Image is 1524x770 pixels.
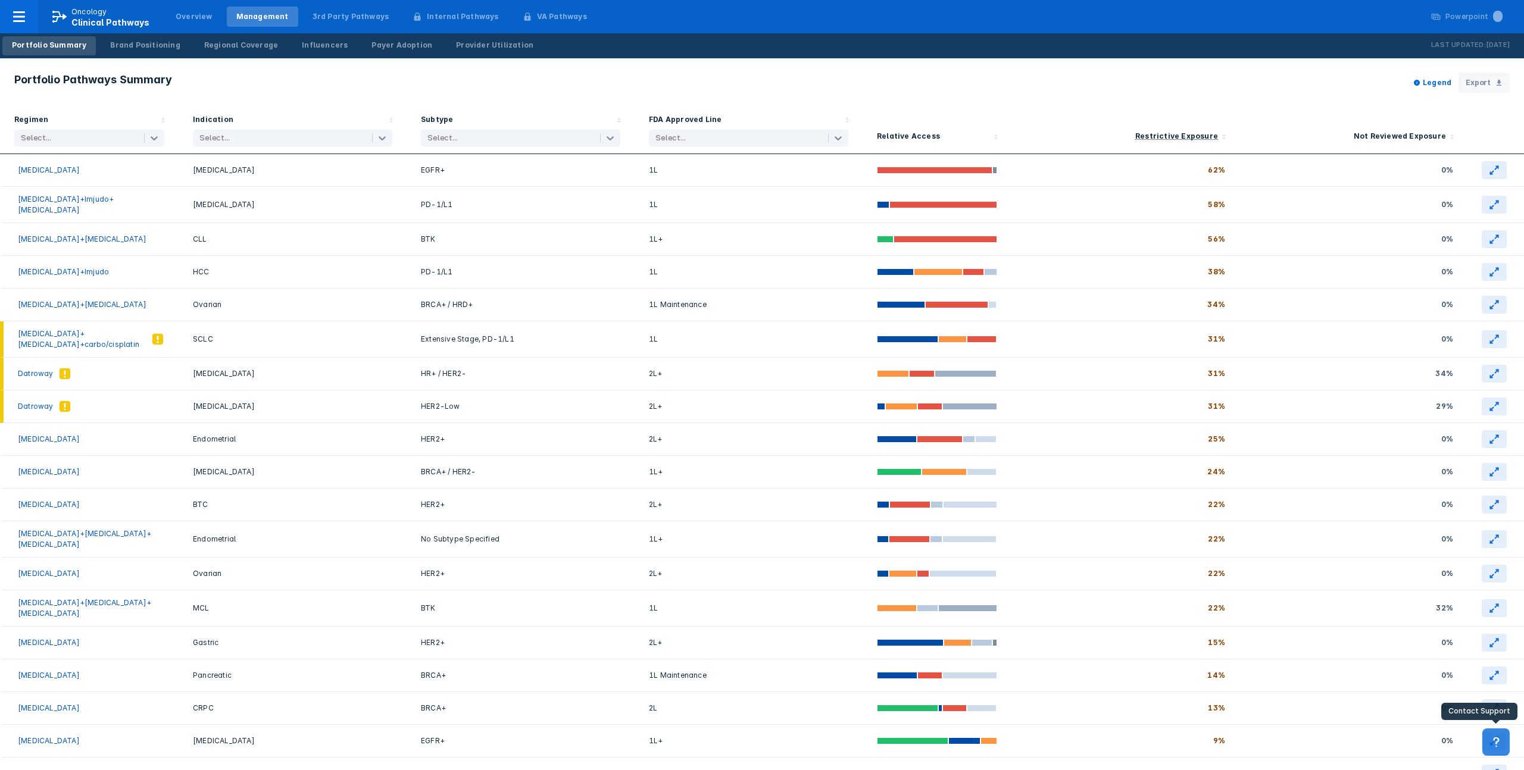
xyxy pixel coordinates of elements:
[421,565,620,583] div: HER2+
[18,300,146,309] span: [MEDICAL_DATA]+[MEDICAL_DATA]
[193,194,392,215] div: [MEDICAL_DATA]
[421,732,620,750] div: EGFR+
[18,165,85,176] a: [MEDICAL_DATA]
[427,11,498,22] div: Internal Pathways
[649,597,848,619] div: 1L
[18,500,80,509] span: [MEDICAL_DATA]
[18,736,80,745] span: [MEDICAL_DATA]
[421,463,620,481] div: BRCA+ / HER2-
[18,671,80,680] span: [MEDICAL_DATA]
[1441,499,1453,510] span: 0%
[193,699,392,717] div: CRPC
[18,529,151,549] span: [MEDICAL_DATA]+[MEDICAL_DATA]+[MEDICAL_DATA]
[193,732,392,750] div: [MEDICAL_DATA]
[18,598,151,618] span: [MEDICAL_DATA]+[MEDICAL_DATA]+[MEDICAL_DATA]
[1435,368,1453,379] span: 34%
[18,329,139,349] span: [MEDICAL_DATA]+[MEDICAL_DATA]+carbo/cisplatin
[1441,467,1453,477] span: 0%
[1436,603,1453,614] span: 32%
[1208,234,1225,245] span: 56%
[649,114,722,127] div: FDA Approved Line
[1208,267,1225,277] span: 38%
[193,328,392,350] div: SCLC
[649,194,848,215] div: 1L
[71,17,149,27] span: Clinical Pathways
[110,40,180,51] div: Brand Positioning
[1431,39,1486,51] p: Last Updated:
[193,565,392,583] div: Ovarian
[18,434,85,445] a: [MEDICAL_DATA]
[18,670,85,681] a: [MEDICAL_DATA]
[1011,107,1239,154] div: Sort
[421,296,620,314] div: BRCA+ / HRD+
[649,430,848,448] div: 2L+
[18,368,58,379] a: Datroway
[1441,703,1453,713] span: 0%
[166,7,222,27] a: Overview
[1441,165,1453,176] span: 0%
[292,36,357,55] a: Influencers
[1135,132,1218,140] div: Restrictive Exposure
[18,402,54,411] span: Datroway
[649,296,848,314] div: 1L Maintenance
[193,397,392,415] div: [MEDICAL_DATA]
[193,161,392,179] div: [MEDICAL_DATA]
[649,699,848,717] div: 2L
[18,703,80,712] span: [MEDICAL_DATA]
[649,565,848,583] div: 2L+
[1441,568,1453,579] span: 0%
[18,234,146,243] span: [MEDICAL_DATA]+[MEDICAL_DATA]
[421,263,620,281] div: PD-1/L1
[193,296,392,314] div: Ovarian
[421,597,620,619] div: BTK
[18,735,85,746] a: [MEDICAL_DATA]
[1441,534,1453,544] span: 0%
[1441,234,1453,245] span: 0%
[18,568,85,579] a: [MEDICAL_DATA]
[649,161,848,179] div: 1L
[18,499,85,510] a: [MEDICAL_DATA]
[1354,131,1446,144] div: Not Reviewed Exposure
[71,7,107,17] p: Oncology
[2,36,96,55] a: Portfolio Summary
[649,666,848,684] div: 1L Maintenance
[313,11,389,22] div: 3rd Party Pathways
[1207,467,1225,477] span: 24%
[371,40,432,51] div: Payer Adoption
[1208,603,1225,614] span: 22%
[18,267,114,277] a: [MEDICAL_DATA]+Imjudo
[1208,434,1225,445] span: 25%
[18,165,80,174] span: [MEDICAL_DATA]
[1239,107,1467,154] div: Sort
[302,40,348,51] div: Influencers
[1441,299,1453,310] span: 0%
[421,397,620,415] div: HER2-Low
[1213,735,1225,746] span: 9%
[863,107,1011,154] div: Sort
[193,430,392,448] div: Endometrial
[195,36,288,55] a: Regional Coverage
[649,528,848,550] div: 1L+
[193,597,392,619] div: MCL
[421,699,620,717] div: BRCA+
[635,107,863,154] div: Sort
[877,131,940,144] div: Relative Access
[649,496,848,514] div: 2L+
[18,569,80,578] span: [MEDICAL_DATA]
[649,397,848,415] div: 2L+
[649,263,848,281] div: 1L
[18,194,164,215] a: [MEDICAL_DATA]+Imjudo+[MEDICAL_DATA]
[362,36,442,55] a: Payer Adoption
[204,40,278,51] div: Regional Coverage
[1445,11,1503,22] div: Powerpoint
[421,528,620,550] div: No Subtype Specified
[421,365,620,383] div: HR+ / HER2-
[18,467,80,476] span: [MEDICAL_DATA]
[649,732,848,750] div: 1L+
[193,230,392,248] div: CLL
[1208,637,1225,648] span: 15%
[1441,637,1453,648] span: 0%
[18,299,151,310] a: [MEDICAL_DATA]+[MEDICAL_DATA]
[18,467,85,477] a: [MEDICAL_DATA]
[649,365,848,383] div: 2L+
